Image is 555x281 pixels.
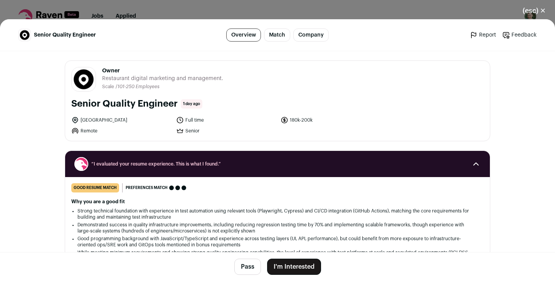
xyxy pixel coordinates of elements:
[181,99,202,109] span: 1 day ago
[502,31,536,39] a: Feedback
[118,84,160,89] span: 101-250 Employees
[77,208,478,220] li: Strong technical foundation with experience in test automation using relevant tools (Playwright, ...
[77,249,478,262] li: While meeting minimum requirements and showing strong quality engineering capabilities, the level...
[176,127,276,135] li: Senior
[91,161,464,167] span: “I evaluated your resume experience. This is what I found.”
[264,28,290,42] a: Match
[71,127,172,135] li: Remote
[77,236,478,248] li: Good programming background with JavaScript/TypeScript and experience across testing layers (UI, ...
[102,75,223,82] span: Restaurant digital marketing and management.
[19,29,30,41] img: 2bd3b41998e85c0fc5b0e0f4a9927a33582c6f2e573377fd0696a580b74dab4f.jpg
[102,84,116,90] li: Scale
[102,67,223,75] span: Owner
[116,84,160,90] li: /
[470,31,496,39] a: Report
[281,116,381,124] li: 180k-200k
[77,222,478,234] li: Demonstrated success in quality infrastructure improvements, including reducing regression testin...
[234,259,261,275] button: Pass
[293,28,329,42] a: Company
[267,259,321,275] button: I'm Interested
[71,199,484,205] h2: Why you are a good fit
[71,98,178,110] h1: Senior Quality Engineer
[226,28,261,42] a: Overview
[34,31,96,39] span: Senior Quality Engineer
[176,116,276,124] li: Full time
[72,67,96,91] img: 2bd3b41998e85c0fc5b0e0f4a9927a33582c6f2e573377fd0696a580b74dab4f.jpg
[126,184,168,192] span: Preferences match
[71,116,172,124] li: [GEOGRAPHIC_DATA]
[513,2,555,19] button: Close modal
[71,183,119,192] div: good resume match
